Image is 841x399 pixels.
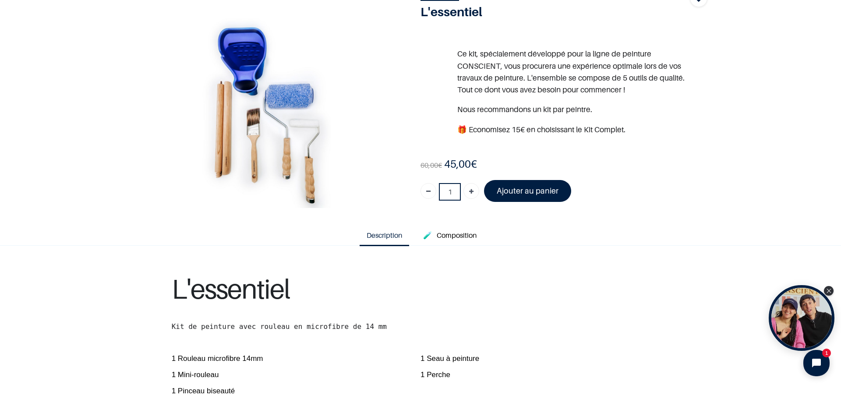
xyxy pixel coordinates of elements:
b: € [444,158,477,170]
span: Nous recommandons un kit par peintre. [457,105,592,114]
iframe: Tidio Chat [796,343,837,384]
span: 🧪 [423,231,432,240]
span: Description [367,231,402,240]
div: Open Tolstoy [769,285,834,351]
img: Product image [195,16,331,208]
a: Ajouter [463,183,479,199]
span: 45,00 [444,158,471,170]
a: Ajouter au panier [484,180,571,201]
span: 1 Seau à peinture [420,348,669,364]
span: 1 Perche [420,364,669,381]
span: € [420,161,442,170]
span: 1 Mini-rouleau [172,364,420,381]
span: Composition [437,231,477,240]
font: Ajouter au panier [497,186,558,195]
span: 60,00 [420,161,438,169]
span: 🎁 Economisez 15€ en choisissant le Kit Complet. [457,125,625,134]
span: 1 Pinceau biseauté [172,381,420,397]
font: Kit de peinture avec rouleau en microfibre de 14 mm [172,322,387,331]
div: Open Tolstoy widget [769,285,834,351]
font: L'essentiel [172,272,290,305]
span: 1 Rouleau microfibre 14mm [172,348,420,364]
a: Supprimer [420,183,436,199]
div: Close Tolstoy widget [824,286,834,296]
div: Tolstoy bubble widget [769,285,834,351]
span: Ce kit, spécialement développé pour la ligne de peinture CONSCIENT, vous procurera une expérience... [457,49,685,94]
h1: L'essentiel [420,4,664,19]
